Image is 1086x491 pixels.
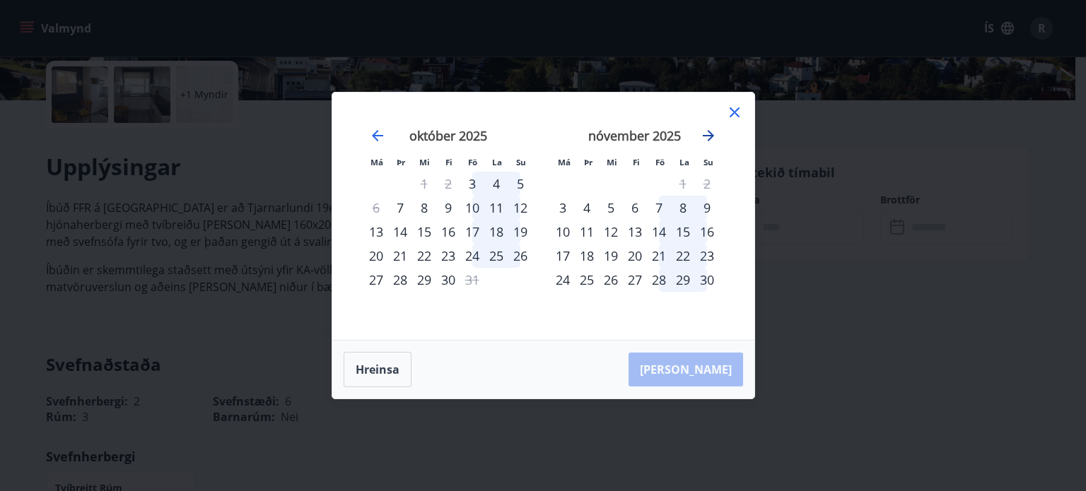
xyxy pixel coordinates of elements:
[633,157,640,167] small: Fi
[388,244,412,268] div: 21
[484,220,508,244] td: Choose laugardagur, 18. október 2025 as your check-in date. It’s available.
[671,220,695,244] td: Choose laugardagur, 15. nóvember 2025 as your check-in date. It’s available.
[695,244,719,268] div: 23
[551,220,575,244] td: Choose mánudagur, 10. nóvember 2025 as your check-in date. It’s available.
[575,244,599,268] div: 18
[671,196,695,220] td: Choose laugardagur, 8. nóvember 2025 as your check-in date. It’s available.
[647,196,671,220] div: 7
[575,268,599,292] td: Choose þriðjudagur, 25. nóvember 2025 as your check-in date. It’s available.
[484,172,508,196] div: 4
[508,220,532,244] div: 19
[508,172,532,196] td: Choose sunnudagur, 5. október 2025 as your check-in date. It’s available.
[412,268,436,292] td: Choose miðvikudagur, 29. október 2025 as your check-in date. It’s available.
[671,244,695,268] td: Choose laugardagur, 22. nóvember 2025 as your check-in date. It’s available.
[419,157,430,167] small: Mi
[551,268,575,292] div: 24
[412,244,436,268] td: Choose miðvikudagur, 22. október 2025 as your check-in date. It’s available.
[588,127,681,144] strong: nóvember 2025
[551,196,575,220] div: Aðeins innritun í boði
[436,196,460,220] td: Choose fimmtudagur, 9. október 2025 as your check-in date. It’s available.
[584,157,592,167] small: Þr
[695,220,719,244] td: Choose sunnudagur, 16. nóvember 2025 as your check-in date. It’s available.
[695,196,719,220] div: 9
[647,268,671,292] div: 28
[695,196,719,220] td: Choose sunnudagur, 9. nóvember 2025 as your check-in date. It’s available.
[412,220,436,244] td: Choose miðvikudagur, 15. október 2025 as your check-in date. It’s available.
[484,244,508,268] div: 25
[460,172,484,196] div: Aðeins innritun í boði
[671,268,695,292] div: 29
[484,244,508,268] td: Choose laugardagur, 25. október 2025 as your check-in date. It’s available.
[460,244,484,268] td: Choose föstudagur, 24. október 2025 as your check-in date. It’s available.
[508,196,532,220] td: Choose sunnudagur, 12. október 2025 as your check-in date. It’s available.
[508,196,532,220] div: 12
[695,244,719,268] td: Choose sunnudagur, 23. nóvember 2025 as your check-in date. It’s available.
[445,157,452,167] small: Fi
[508,172,532,196] div: 5
[623,244,647,268] td: Choose fimmtudagur, 20. nóvember 2025 as your check-in date. It’s available.
[671,220,695,244] div: 15
[599,244,623,268] td: Choose miðvikudagur, 19. nóvember 2025 as your check-in date. It’s available.
[607,157,617,167] small: Mi
[679,157,689,167] small: La
[364,196,388,220] td: Not available. mánudagur, 6. október 2025
[412,268,436,292] div: 29
[508,244,532,268] td: Choose sunnudagur, 26. október 2025 as your check-in date. It’s available.
[623,268,647,292] div: 27
[551,268,575,292] td: Choose mánudagur, 24. nóvember 2025 as your check-in date. It’s available.
[388,220,412,244] div: 14
[436,244,460,268] div: 23
[412,220,436,244] div: 15
[388,244,412,268] td: Choose þriðjudagur, 21. október 2025 as your check-in date. It’s available.
[388,196,412,220] div: Aðeins innritun í boði
[388,220,412,244] td: Choose þriðjudagur, 14. október 2025 as your check-in date. It’s available.
[412,196,436,220] td: Choose miðvikudagur, 8. október 2025 as your check-in date. It’s available.
[599,220,623,244] div: 12
[460,172,484,196] td: Choose föstudagur, 3. október 2025 as your check-in date. It’s available.
[484,172,508,196] td: Choose laugardagur, 4. október 2025 as your check-in date. It’s available.
[647,220,671,244] td: Choose föstudagur, 14. nóvember 2025 as your check-in date. It’s available.
[468,157,477,167] small: Fö
[484,220,508,244] div: 18
[551,244,575,268] td: Choose mánudagur, 17. nóvember 2025 as your check-in date. It’s available.
[460,268,484,292] div: Aðeins útritun í boði
[436,268,460,292] div: 30
[436,196,460,220] div: 9
[599,196,623,220] td: Choose miðvikudagur, 5. nóvember 2025 as your check-in date. It’s available.
[551,220,575,244] div: 10
[436,172,460,196] td: Not available. fimmtudagur, 2. október 2025
[492,157,502,167] small: La
[647,220,671,244] div: 14
[599,268,623,292] div: 26
[460,196,484,220] td: Choose föstudagur, 10. október 2025 as your check-in date. It’s available.
[671,268,695,292] td: Choose laugardagur, 29. nóvember 2025 as your check-in date. It’s available.
[436,220,460,244] td: Choose fimmtudagur, 16. október 2025 as your check-in date. It’s available.
[460,268,484,292] td: Not available. föstudagur, 31. október 2025
[508,220,532,244] td: Choose sunnudagur, 19. október 2025 as your check-in date. It’s available.
[436,268,460,292] td: Choose fimmtudagur, 30. október 2025 as your check-in date. It’s available.
[364,220,388,244] div: 13
[484,196,508,220] td: Choose laugardagur, 11. október 2025 as your check-in date. It’s available.
[369,127,386,144] div: Move backward to switch to the previous month.
[460,220,484,244] td: Choose föstudagur, 17. október 2025 as your check-in date. It’s available.
[349,110,737,323] div: Calendar
[695,268,719,292] div: 30
[508,244,532,268] div: 26
[671,196,695,220] div: 8
[436,244,460,268] td: Choose fimmtudagur, 23. október 2025 as your check-in date. It’s available.
[623,220,647,244] div: 13
[599,196,623,220] div: 5
[364,220,388,244] td: Choose mánudagur, 13. október 2025 as your check-in date. It’s available.
[436,220,460,244] div: 16
[412,196,436,220] div: 8
[647,244,671,268] div: 21
[671,244,695,268] div: 22
[516,157,526,167] small: Su
[409,127,487,144] strong: október 2025
[575,220,599,244] td: Choose þriðjudagur, 11. nóvember 2025 as your check-in date. It’s available.
[671,172,695,196] td: Not available. laugardagur, 1. nóvember 2025
[695,268,719,292] td: Choose sunnudagur, 30. nóvember 2025 as your check-in date. It’s available.
[388,196,412,220] td: Choose þriðjudagur, 7. október 2025 as your check-in date. It’s available.
[575,196,599,220] td: Choose þriðjudagur, 4. nóvember 2025 as your check-in date. It’s available.
[484,196,508,220] div: 11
